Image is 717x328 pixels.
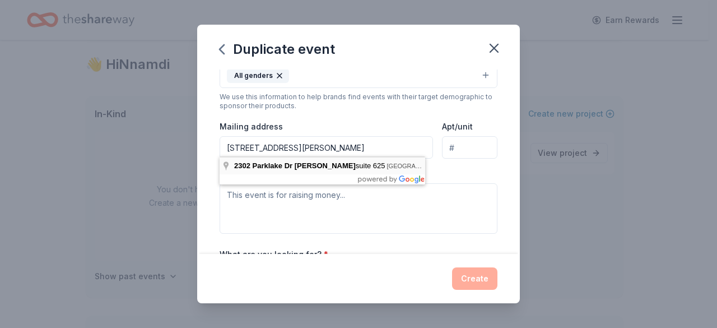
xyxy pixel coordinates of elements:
span: suite 625 [234,161,387,170]
div: All genders [227,68,289,83]
input: # [442,136,497,159]
label: What are you looking for? [220,249,328,260]
button: All genders [220,63,497,88]
span: 2302 [234,161,250,170]
label: Apt/unit [442,121,473,132]
span: Parklake Dr [PERSON_NAME] [253,161,356,170]
div: We use this information to help brands find events with their target demographic to sponsor their... [220,93,497,110]
input: Enter a US address [220,136,433,159]
span: [GEOGRAPHIC_DATA], [GEOGRAPHIC_DATA], [GEOGRAPHIC_DATA] [387,163,586,169]
label: Mailing address [220,121,283,132]
div: Duplicate event [220,40,335,58]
